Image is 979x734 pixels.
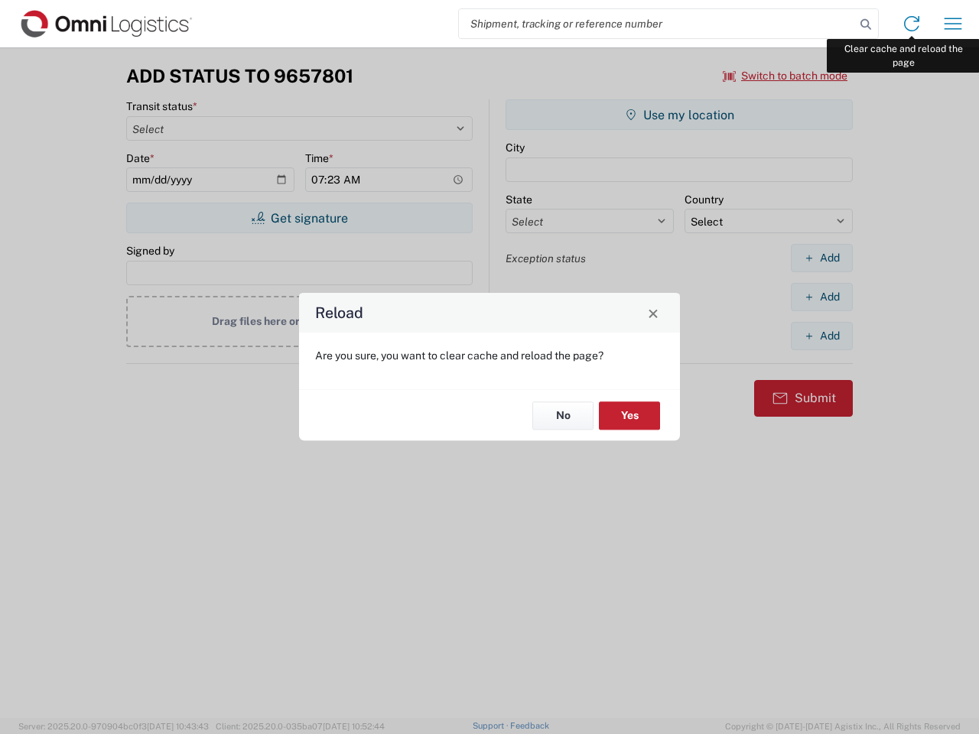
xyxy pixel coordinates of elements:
input: Shipment, tracking or reference number [459,9,855,38]
p: Are you sure, you want to clear cache and reload the page? [315,349,664,362]
h4: Reload [315,302,363,324]
button: Close [642,302,664,323]
button: No [532,401,594,430]
button: Yes [599,401,660,430]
